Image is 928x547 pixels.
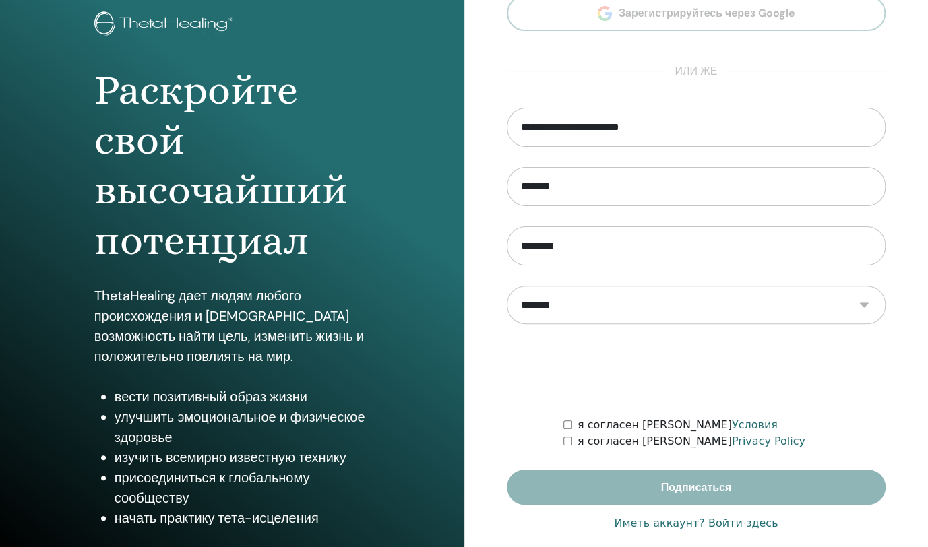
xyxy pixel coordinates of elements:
span: или же [668,63,724,79]
li: начать практику тета-исцеления [115,508,370,528]
a: Условия [732,418,778,431]
h1: Раскройте свой высочайший потенциал [94,65,370,266]
a: Иметь аккаунт? Войти здесь [614,515,778,532]
li: изучить всемирно известную технику [115,447,370,468]
li: вести позитивный образ жизни [115,387,370,407]
label: я согласен [PERSON_NAME] [578,417,778,433]
iframe: reCAPTCHA [594,344,799,397]
li: присоединиться к глобальному сообществу [115,468,370,508]
li: улучшить эмоциональное и физическое здоровье [115,407,370,447]
p: ThetaHealing дает людям любого происхождения и [DEMOGRAPHIC_DATA] возможность найти цель, изменит... [94,286,370,366]
label: я согласен [PERSON_NAME] [578,433,805,449]
a: Privacy Policy [732,435,805,447]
